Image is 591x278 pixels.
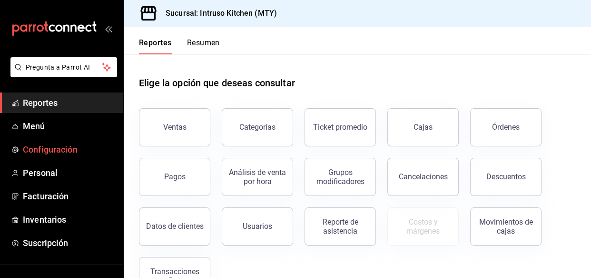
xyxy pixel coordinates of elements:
button: Usuarios [222,207,293,246]
div: Ventas [163,123,187,132]
h1: Elige la opción que deseas consultar [139,76,295,90]
button: Grupos modificadores [305,158,376,196]
div: Cancelaciones [399,172,448,181]
button: Órdenes [470,108,542,146]
span: Facturación [23,190,116,203]
div: Costos y márgenes [394,217,453,236]
div: navigation tabs [139,38,220,54]
span: Personal [23,166,116,179]
div: Reporte de asistencia [311,217,370,236]
div: Ticket promedio [313,123,367,132]
span: Suscripción [23,237,116,249]
div: Categorías [239,123,276,132]
button: Descuentos [470,158,542,196]
button: Análisis de venta por hora [222,158,293,196]
h3: Sucursal: Intruso Kitchen (MTY) [158,8,277,19]
span: Configuración [23,143,116,156]
button: open_drawer_menu [105,25,112,32]
div: Movimientos de cajas [476,217,535,236]
button: Contrata inventarios para ver este reporte [387,207,459,246]
button: Reporte de asistencia [305,207,376,246]
button: Datos de clientes [139,207,210,246]
div: Pagos [164,172,186,181]
div: Usuarios [243,222,272,231]
div: Datos de clientes [146,222,204,231]
button: Pregunta a Parrot AI [10,57,117,77]
button: Ventas [139,108,210,146]
div: Grupos modificadores [311,168,370,186]
button: Categorías [222,108,293,146]
div: Análisis de venta por hora [228,168,287,186]
button: Movimientos de cajas [470,207,542,246]
span: Pregunta a Parrot AI [26,62,102,72]
span: Menú [23,120,116,133]
button: Cancelaciones [387,158,459,196]
span: Reportes [23,96,116,109]
span: Inventarios [23,213,116,226]
div: Órdenes [492,123,520,132]
button: Reportes [139,38,172,54]
div: Cajas [414,122,433,133]
a: Cajas [387,108,459,146]
button: Pagos [139,158,210,196]
button: Resumen [187,38,220,54]
a: Pregunta a Parrot AI [7,69,117,79]
div: Descuentos [486,172,526,181]
button: Ticket promedio [305,108,376,146]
